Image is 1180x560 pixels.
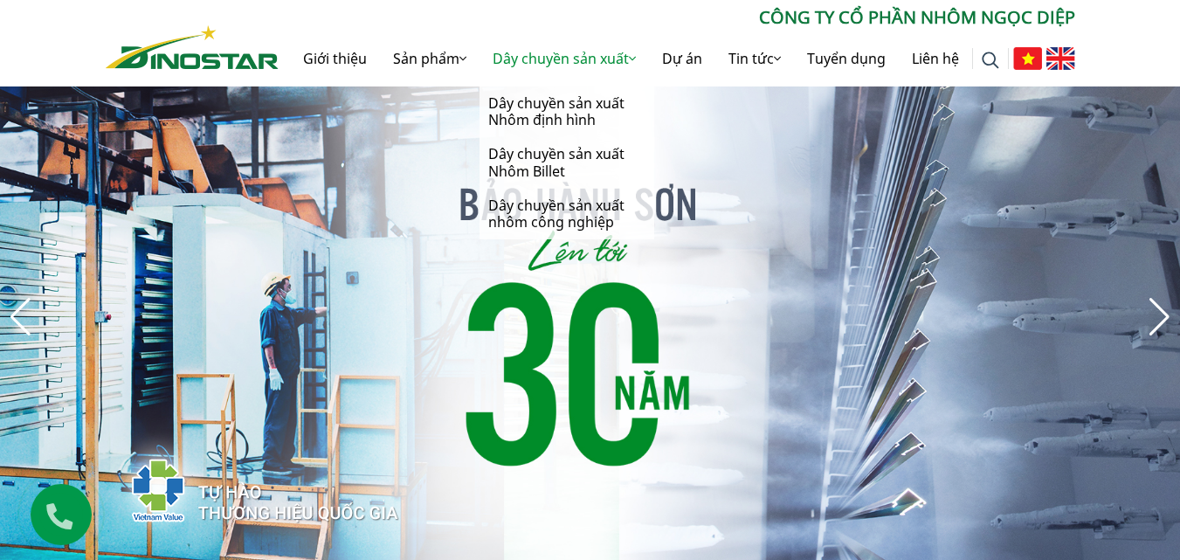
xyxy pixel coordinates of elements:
a: Nhôm Dinostar [106,22,279,68]
a: Sản phẩm [380,31,480,86]
a: Tuyển dụng [794,31,899,86]
div: Previous slide [9,298,32,336]
img: search [982,52,999,69]
a: Dự án [649,31,715,86]
a: Dây chuyền sản xuất Nhôm Billet [480,137,654,188]
img: Tiếng Việt [1013,47,1042,70]
img: thqg [79,427,401,546]
a: Dây chuyền sản xuất Nhôm định hình [480,86,654,137]
img: Nhôm Dinostar [106,25,279,69]
a: Dây chuyền sản xuất [480,31,649,86]
a: Dây chuyền sản xuất nhôm công nghiệp [480,189,654,239]
a: Giới thiệu [290,31,380,86]
p: CÔNG TY CỔ PHẦN NHÔM NGỌC DIỆP [279,4,1075,31]
a: Tin tức [715,31,794,86]
div: Next slide [1148,298,1171,336]
img: English [1046,47,1075,70]
a: Liên hệ [899,31,972,86]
